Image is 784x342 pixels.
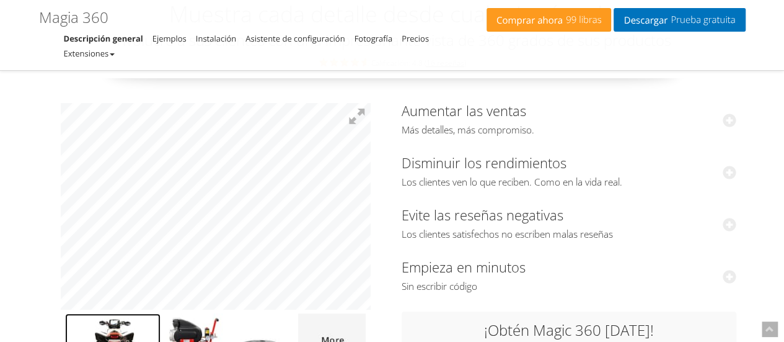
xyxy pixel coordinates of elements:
[487,8,612,32] a: Comprar ahora99 libras
[402,124,534,137] font: Más detalles, más compromiso.
[402,280,477,293] font: Sin escribir código
[152,33,187,44] a: Ejemplos
[671,14,735,26] font: Prueba gratuita
[402,205,736,241] a: Evite las reseñas negativasLos clientes satisfechos no escriben malas reseñas
[614,8,745,32] a: DescargarPrueba gratuita
[64,48,115,59] a: Extensiones
[39,7,108,27] font: Magia 360
[196,33,236,44] a: Instalación
[496,14,563,27] font: Comprar ahora
[245,33,345,44] a: Asistente de configuración
[402,205,563,224] font: Evite las reseñas negativas
[64,48,109,59] font: Extensiones
[402,101,736,137] a: Aumentar las ventasMás detalles, más compromiso.
[402,101,526,120] font: Aumentar las ventas
[402,153,736,189] a: Disminuir los rendimientosLos clientes ven lo que reciben. Como en la vida real.
[355,33,392,44] a: Fotografía
[64,33,143,44] a: Descripción general
[623,14,667,27] font: Descargar
[566,14,602,26] font: 99 libras
[402,228,613,241] font: Los clientes satisfechos no escriben malas reseñas
[402,258,736,293] a: Empieza en minutosSin escribir código
[402,176,622,189] font: Los clientes ven lo que reciben. Como en la vida real.
[402,153,566,172] font: Disminuir los rendimientos
[484,320,654,340] font: ¡Obtén Magic 360 [DATE]!
[402,258,526,276] font: Empieza en minutos
[402,33,429,44] a: Precios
